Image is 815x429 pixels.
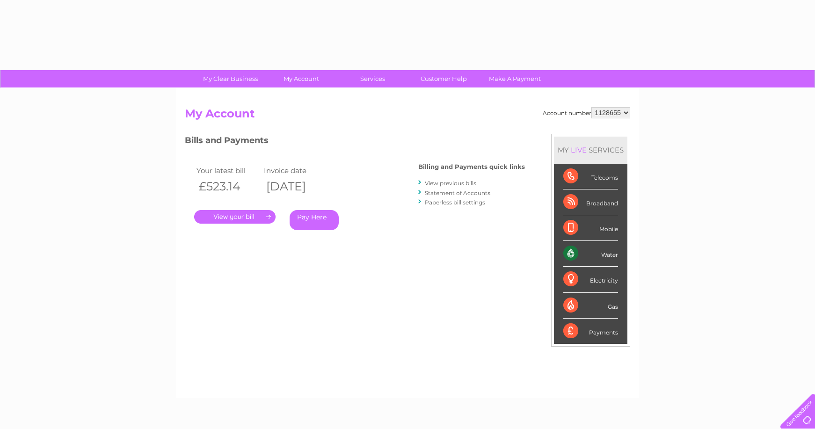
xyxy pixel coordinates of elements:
a: Services [334,70,411,87]
div: Mobile [563,215,618,241]
a: Make A Payment [476,70,553,87]
h4: Billing and Payments quick links [418,163,525,170]
div: Telecoms [563,164,618,189]
td: Your latest bill [194,164,262,177]
div: LIVE [569,145,589,154]
td: Invoice date [262,164,329,177]
a: My Clear Business [192,70,269,87]
a: Pay Here [290,210,339,230]
div: Water [563,241,618,267]
a: View previous bills [425,180,476,187]
a: My Account [263,70,340,87]
div: Electricity [563,267,618,292]
a: Paperless bill settings [425,199,485,206]
div: Account number [543,107,630,118]
th: £523.14 [194,177,262,196]
th: [DATE] [262,177,329,196]
a: Customer Help [405,70,482,87]
div: Gas [563,293,618,319]
div: Broadband [563,189,618,215]
h2: My Account [185,107,630,125]
h3: Bills and Payments [185,134,525,150]
a: Statement of Accounts [425,189,490,196]
div: MY SERVICES [554,137,627,163]
div: Payments [563,319,618,344]
a: . [194,210,276,224]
